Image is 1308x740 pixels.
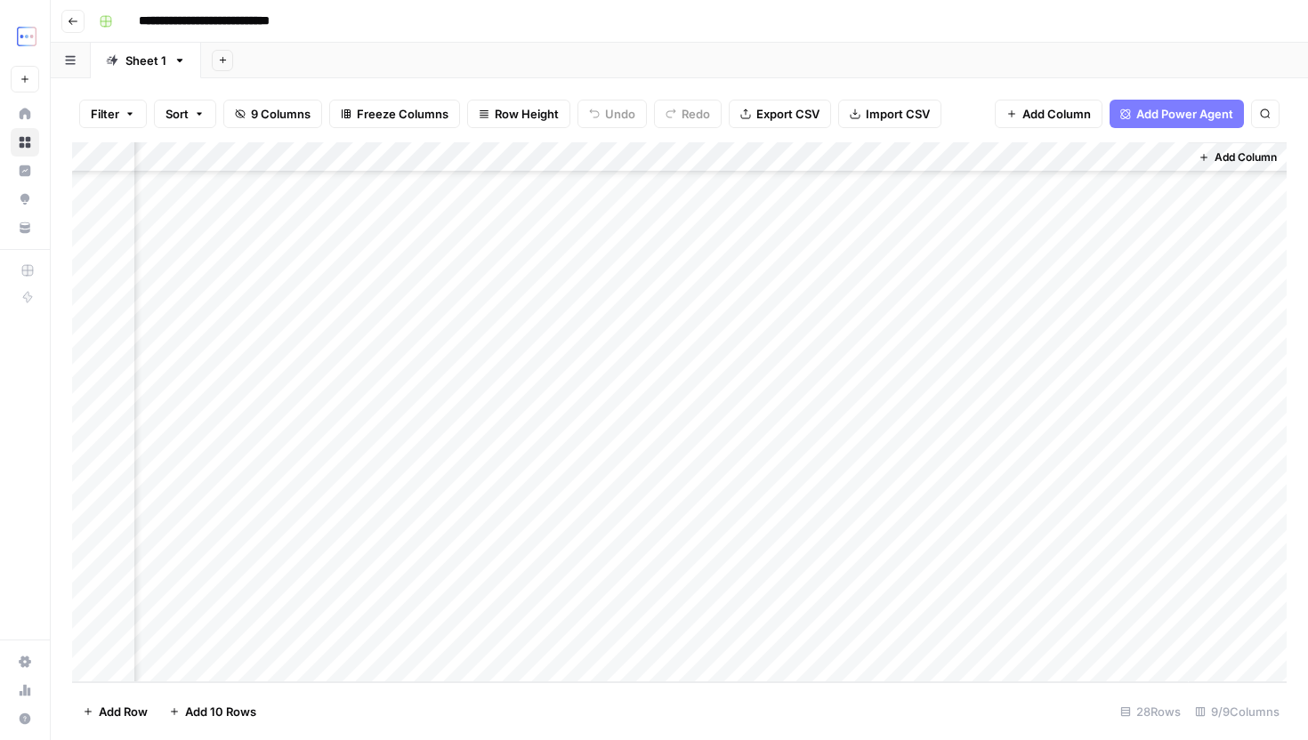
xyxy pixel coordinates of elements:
[11,100,39,128] a: Home
[995,100,1102,128] button: Add Column
[605,105,635,123] span: Undo
[729,100,831,128] button: Export CSV
[185,703,256,720] span: Add 10 Rows
[11,20,43,52] img: TripleDart Logo
[467,100,570,128] button: Row Height
[91,105,119,123] span: Filter
[79,100,147,128] button: Filter
[1110,100,1244,128] button: Add Power Agent
[654,100,722,128] button: Redo
[11,157,39,185] a: Insights
[158,697,267,726] button: Add 10 Rows
[99,703,148,720] span: Add Row
[1113,697,1188,726] div: 28 Rows
[11,185,39,213] a: Opportunities
[682,105,710,123] span: Redo
[866,105,930,123] span: Import CSV
[11,676,39,704] a: Usage
[11,128,39,157] a: Browse
[125,52,166,69] div: Sheet 1
[154,100,216,128] button: Sort
[223,100,322,128] button: 9 Columns
[577,100,647,128] button: Undo
[1188,697,1287,726] div: 9/9 Columns
[251,105,311,123] span: 9 Columns
[11,704,39,733] button: Help + Support
[11,647,39,676] a: Settings
[838,100,941,128] button: Import CSV
[329,100,460,128] button: Freeze Columns
[495,105,559,123] span: Row Height
[72,697,158,726] button: Add Row
[1136,105,1233,123] span: Add Power Agent
[11,213,39,242] a: Your Data
[756,105,820,123] span: Export CSV
[11,14,39,59] button: Workspace: TripleDart
[166,105,189,123] span: Sort
[91,43,201,78] a: Sheet 1
[1022,105,1091,123] span: Add Column
[357,105,448,123] span: Freeze Columns
[1215,149,1277,165] span: Add Column
[1191,146,1284,169] button: Add Column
